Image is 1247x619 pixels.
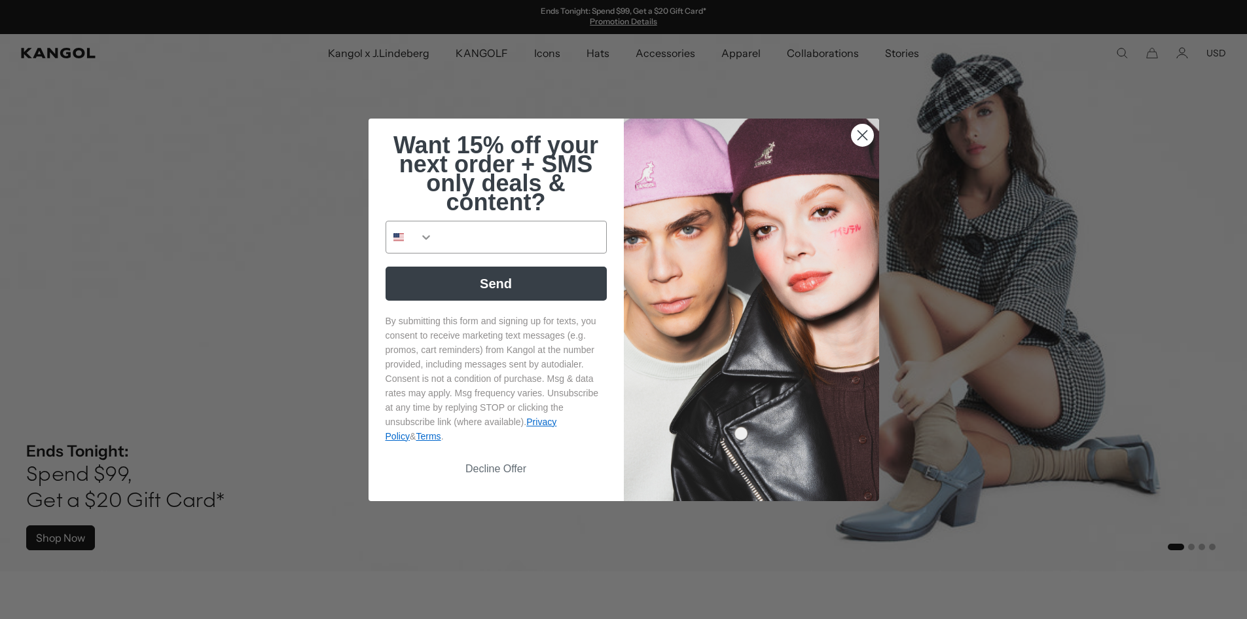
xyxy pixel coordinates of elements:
[624,119,879,501] img: 4fd34567-b031-494e-b820-426212470989.jpeg
[386,267,607,301] button: Send
[386,221,433,253] button: Search Countries
[851,124,874,147] button: Close dialog
[386,314,607,443] p: By submitting this form and signing up for texts, you consent to receive marketing text messages ...
[386,457,607,481] button: Decline Offer
[416,431,441,441] a: Terms
[393,132,598,216] span: Want 15% off your next order + SMS only deals & content?
[393,232,404,242] img: United States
